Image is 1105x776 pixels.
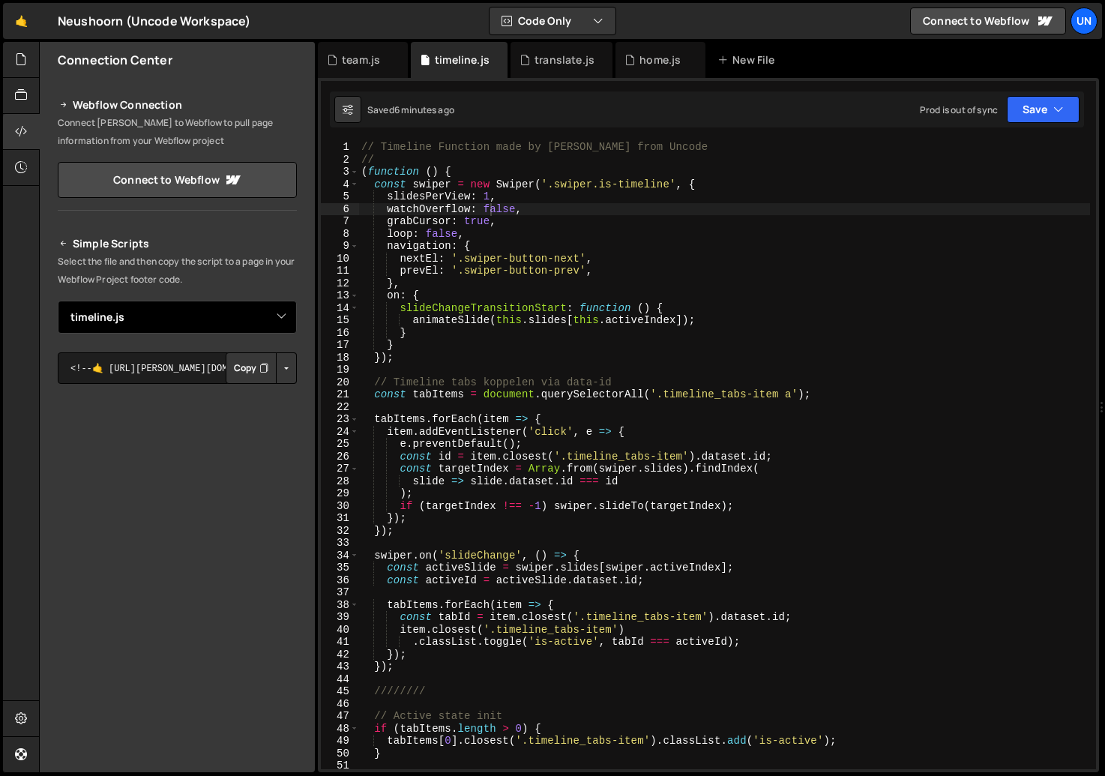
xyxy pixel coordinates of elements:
div: 44 [321,673,359,686]
div: 27 [321,463,359,475]
div: 34 [321,550,359,562]
div: 8 [321,228,359,241]
div: team.js [342,52,380,67]
div: 48 [321,723,359,736]
div: 13 [321,289,359,302]
textarea: <!--🤙 [URL][PERSON_NAME][DOMAIN_NAME]> <script>document.addEventListener("DOMContentLoaded", func... [58,352,297,384]
button: Save [1007,96,1080,123]
div: 51 [321,760,359,772]
div: 22 [321,401,359,414]
div: home.js [639,52,681,67]
div: 28 [321,475,359,488]
iframe: YouTube video player [58,409,298,544]
a: Connect to Webflow [58,162,297,198]
div: 37 [321,586,359,599]
a: Connect to Webflow [910,7,1066,34]
div: 11 [321,265,359,277]
div: 40 [321,624,359,637]
a: 🤙 [3,3,40,39]
div: 23 [321,413,359,426]
div: 15 [321,314,359,327]
div: 35 [321,562,359,574]
div: 36 [321,574,359,587]
div: 6 [321,203,359,216]
div: 20 [321,376,359,389]
div: Prod is out of sync [920,103,998,116]
div: 21 [321,388,359,401]
div: 25 [321,438,359,451]
h2: Simple Scripts [58,235,297,253]
div: 43 [321,661,359,673]
div: 4 [321,178,359,191]
div: Neushoorn (Uncode Workspace) [58,12,250,30]
div: 38 [321,599,359,612]
div: 41 [321,636,359,649]
button: Copy [226,352,277,384]
div: 39 [321,611,359,624]
div: 33 [321,537,359,550]
div: 32 [321,525,359,538]
div: 14 [321,302,359,315]
p: Select the file and then copy the script to a page in your Webflow Project footer code. [58,253,297,289]
h2: Connection Center [58,52,172,68]
div: 31 [321,512,359,525]
div: 17 [321,339,359,352]
div: 24 [321,426,359,439]
iframe: YouTube video player [58,553,298,688]
div: 50 [321,748,359,760]
div: 2 [321,154,359,166]
button: Code Only [490,7,615,34]
h2: Webflow Connection [58,96,297,114]
div: Button group with nested dropdown [226,352,297,384]
div: 6 minutes ago [394,103,454,116]
div: 42 [321,649,359,661]
div: 3 [321,166,359,178]
div: 19 [321,364,359,376]
div: 5 [321,190,359,203]
div: 30 [321,500,359,513]
div: timeline.js [435,52,490,67]
div: 1 [321,141,359,154]
p: Connect [PERSON_NAME] to Webflow to pull page information from your Webflow project [58,114,297,150]
div: Saved [367,103,454,116]
div: 18 [321,352,359,364]
div: 49 [321,735,359,748]
div: 9 [321,240,359,253]
a: Un [1071,7,1098,34]
div: New File [717,52,780,67]
div: 10 [321,253,359,265]
div: 47 [321,710,359,723]
div: 7 [321,215,359,228]
div: 45 [321,685,359,698]
div: 46 [321,698,359,711]
div: translate.js [535,52,594,67]
div: 29 [321,487,359,500]
div: 16 [321,327,359,340]
div: 26 [321,451,359,463]
div: 12 [321,277,359,290]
